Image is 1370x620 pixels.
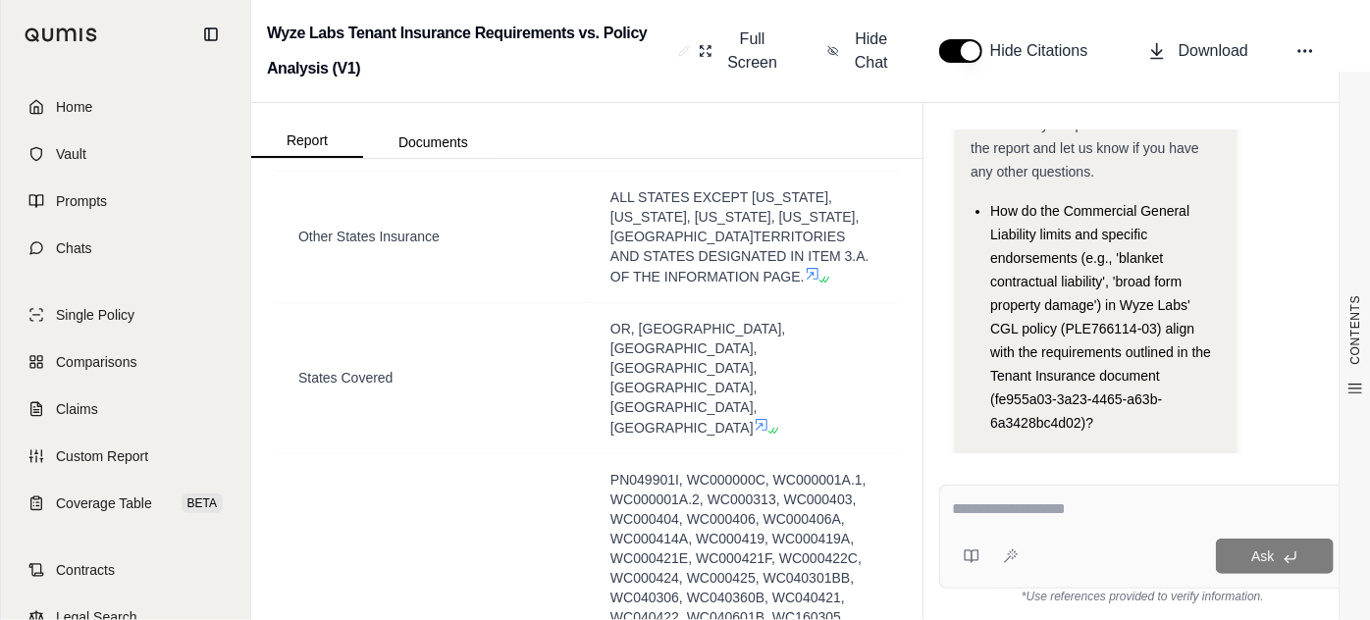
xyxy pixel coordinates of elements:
[990,39,1100,63] span: Hide Citations
[13,340,238,384] a: Comparisons
[1216,539,1334,574] button: Ask
[251,125,363,158] button: Report
[724,27,780,75] span: Full Screen
[56,352,136,372] span: Comparisons
[56,305,134,325] span: Single Policy
[56,191,107,211] span: Prompts
[363,127,503,158] button: Documents
[1347,295,1363,365] span: CONTENTS
[25,27,98,42] img: Qumis Logo
[990,203,1211,431] span: How do the Commercial General Liability limits and specific endorsements (e.g., 'blanket contract...
[267,16,670,86] h2: Wyze Labs Tenant Insurance Requirements vs. Policy Analysis (V1)
[851,27,892,75] span: Hide Chat
[56,446,148,466] span: Custom Report
[13,387,238,431] a: Claims
[195,19,227,50] button: Collapse sidebar
[182,493,223,513] span: BETA
[298,370,394,386] span: States Covered
[56,493,152,513] span: Coverage Table
[819,20,900,82] button: Hide Chat
[13,85,238,129] a: Home
[1251,548,1274,564] span: Ask
[939,589,1346,604] div: *Use references provided to verify information.
[56,144,86,164] span: Vault
[298,229,440,244] span: Other States Insurance
[1179,39,1248,63] span: Download
[691,20,788,82] button: Full Screen
[13,227,238,270] a: Chats
[1139,31,1256,71] button: Download
[13,482,238,525] a: Coverage TableBETA
[13,293,238,336] a: Single Policy
[56,238,92,258] span: Chats
[13,435,238,478] a: Custom Report
[56,97,92,117] span: Home
[13,132,238,176] a: Vault
[610,321,785,436] span: OR, [GEOGRAPHIC_DATA], [GEOGRAPHIC_DATA], [GEOGRAPHIC_DATA], [GEOGRAPHIC_DATA], [GEOGRAPHIC_DATA]...
[56,560,115,580] span: Contracts
[56,399,98,419] span: Claims
[13,180,238,223] a: Prompts
[610,189,869,284] span: ALL STATES EXCEPT [US_STATE], [US_STATE], [US_STATE], [US_STATE], [GEOGRAPHIC_DATA]TERRITORIES AN...
[13,548,238,592] a: Contracts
